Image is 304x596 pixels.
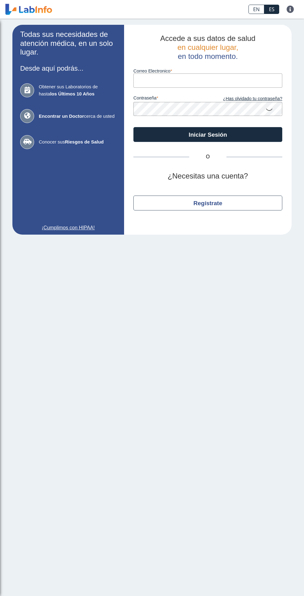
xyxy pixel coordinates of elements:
a: ES [264,5,279,14]
a: EN [248,5,264,14]
button: Iniciar Sesión [133,127,282,142]
b: los Últimos 10 Años [50,91,95,96]
a: ¡Cumplimos con HIPAA! [20,224,116,232]
h2: ¿Necesitas una cuenta? [133,172,282,181]
span: cerca de usted [39,113,116,120]
label: contraseña [133,95,208,102]
button: Regístrate [133,196,282,210]
span: en todo momento. [178,52,238,60]
b: Riesgos de Salud [65,139,104,144]
h3: Desde aquí podrás... [20,64,116,72]
span: en cualquier lugar, [177,43,238,51]
b: Encontrar un Doctor [39,113,84,119]
a: ¿Has olvidado tu contraseña? [208,95,282,102]
span: Conocer sus [39,139,116,146]
h2: Todas sus necesidades de atención médica, en un solo lugar. [20,30,116,57]
span: Obtener sus Laboratorios de hasta [39,83,116,97]
span: O [189,153,226,161]
span: Accede a sus datos de salud [160,34,256,42]
label: Correo Electronico [133,68,282,73]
